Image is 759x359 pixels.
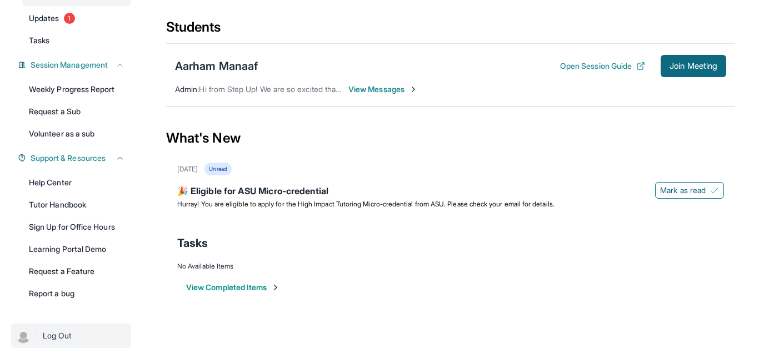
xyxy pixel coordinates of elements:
[22,217,131,237] a: Sign Up for Office Hours
[348,84,418,95] span: View Messages
[177,262,724,271] div: No Available Items
[177,200,555,208] span: Hurray! You are eligible to apply for the High Impact Tutoring Micro-credential from ASU. Please ...
[22,261,131,281] a: Request a Feature
[660,185,706,196] span: Mark as read
[409,85,418,94] img: Chevron-Right
[166,114,735,163] div: What's New
[26,153,124,164] button: Support & Resources
[661,55,726,77] button: Join Meeting
[22,102,131,122] a: Request a Sub
[177,165,198,174] div: [DATE]
[22,284,131,304] a: Report a bug
[177,184,724,200] div: 🎉 Eligible for ASU Micro-credential
[166,18,735,43] div: Students
[175,84,199,94] span: Admin :
[175,58,258,74] div: Aarham Manaaf
[710,186,719,195] img: Mark as read
[22,8,131,28] a: Updates1
[26,59,124,70] button: Session Management
[22,239,131,259] a: Learning Portal Demo
[22,79,131,99] a: Weekly Progress Report
[560,60,645,72] button: Open Session Guide
[22,173,131,193] a: Help Center
[22,195,131,215] a: Tutor Handbook
[43,330,72,341] span: Log Out
[22,124,131,144] a: Volunteer as a sub
[16,328,31,343] img: user-img
[204,163,231,175] div: Unread
[11,323,131,348] a: |Log Out
[670,63,717,69] span: Join Meeting
[186,282,280,293] button: View Completed Items
[29,35,49,46] span: Tasks
[655,182,724,199] button: Mark as read
[36,329,38,342] span: |
[22,31,131,50] a: Tasks
[31,59,108,70] span: Session Management
[177,235,208,251] span: Tasks
[64,13,75,24] span: 1
[31,153,106,164] span: Support & Resources
[29,13,59,24] span: Updates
